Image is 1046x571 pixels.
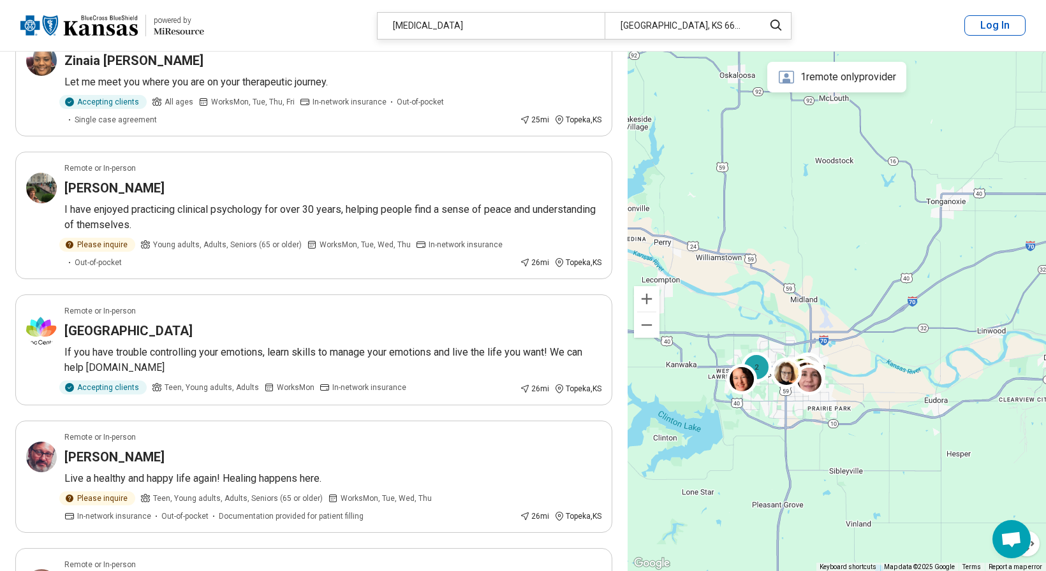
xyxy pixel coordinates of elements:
a: Report a map error [989,563,1042,570]
span: Works Mon, Tue, Wed, Thu [320,239,411,250]
a: Blue Cross Blue Shield Kansaspowered by [20,10,204,41]
span: In-network insurance [77,510,151,522]
div: Please inquire [59,238,135,252]
span: In-network insurance [332,382,406,393]
span: Teen, Young adults, Adults [165,382,259,393]
div: [MEDICAL_DATA] [378,13,605,39]
h3: [GEOGRAPHIC_DATA] [64,322,193,340]
div: Topeka , KS [554,257,601,268]
p: Remote or In-person [64,163,136,174]
div: [GEOGRAPHIC_DATA], KS 66044 [605,13,756,39]
h3: [PERSON_NAME] [64,448,165,466]
span: Out-of-pocket [161,510,209,522]
div: Accepting clients [59,95,147,109]
span: Works Mon, Tue, Wed, Thu [341,493,432,504]
a: Terms (opens in new tab) [962,563,981,570]
span: All ages [165,96,193,108]
span: Young adults, Adults, Seniors (65 or older) [153,239,302,250]
p: I have enjoyed practicing clinical psychology for over 30 years, helping people find a sense of p... [64,202,601,233]
div: 25 mi [520,114,549,126]
span: Works Mon [277,382,314,393]
p: If you have trouble controlling your emotions, learn skills to manage your emotions and live the ... [64,345,601,375]
button: Log In [964,15,1026,36]
h3: [PERSON_NAME] [64,179,165,197]
span: Out-of-pocket [397,96,444,108]
span: Single case agreement [75,114,157,126]
div: Accepting clients [59,380,147,394]
img: Blue Cross Blue Shield Kansas [20,10,138,41]
span: Map data ©2025 Google [884,563,955,570]
button: Zoom out [634,312,659,338]
div: 26 mi [520,510,549,522]
span: Documentation provided for patient filling [219,510,364,522]
div: Topeka , KS [554,383,601,394]
p: Remote or In-person [64,305,136,317]
span: Teen, Young adults, Adults, Seniors (65 or older) [153,493,323,504]
a: Open chat [992,520,1031,558]
div: 26 mi [520,383,549,394]
p: Let me meet you where you are on your therapeutic journey. [64,75,601,90]
div: powered by [154,15,204,26]
p: Remote or In-person [64,431,136,443]
span: In-network insurance [313,96,387,108]
span: Out-of-pocket [75,257,122,268]
div: 1 remote only provider [767,62,906,92]
button: Zoom in [634,286,659,312]
span: Works Mon, Tue, Thu, Fri [211,96,295,108]
h3: Zinaia [PERSON_NAME] [64,52,203,69]
span: In-network insurance [429,239,503,250]
div: Please inquire [59,491,135,505]
div: 26 mi [520,257,549,268]
p: Remote or In-person [64,559,136,570]
div: 2 [741,352,772,382]
p: Live a healthy and happy life again! Healing happens here. [64,471,601,486]
div: Topeka , KS [554,114,601,126]
div: Topeka , KS [554,510,601,522]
